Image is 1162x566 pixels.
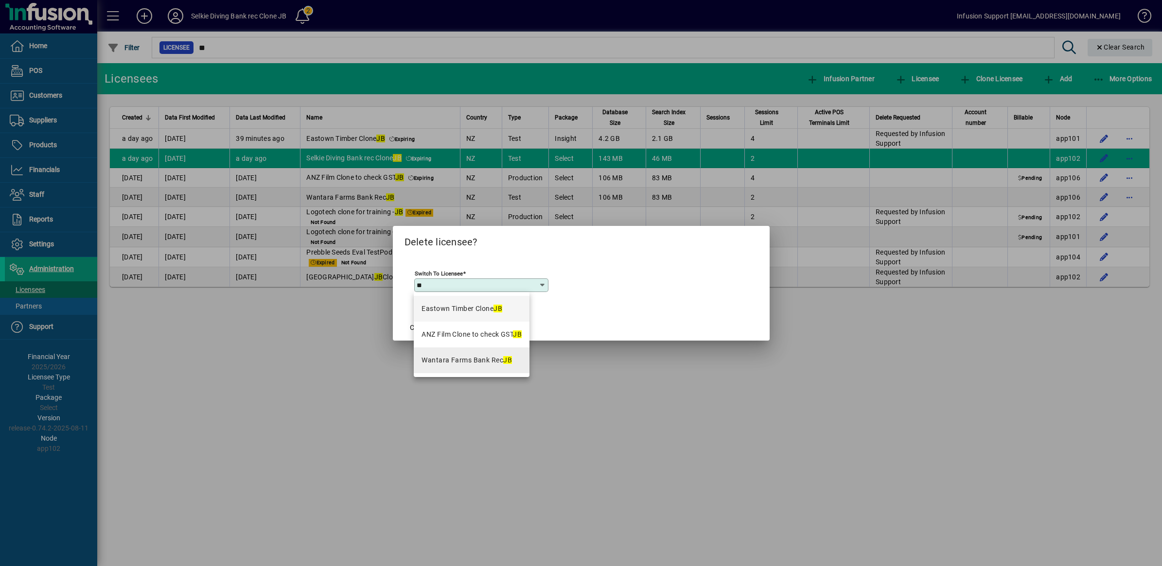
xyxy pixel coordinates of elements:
h2: Delete licensee? [393,226,770,254]
mat-label: Switch to licensee [415,270,463,276]
mat-option: Eastown Timber Clone JB [414,296,529,322]
em: JB [493,305,502,312]
em: JB [503,356,512,364]
span: Cancel [410,323,430,333]
em: JB [513,330,522,338]
div: ANZ Film Clone to check GST [422,329,522,340]
div: Wantara Farms Bank Rec [422,355,512,365]
button: Cancel [405,319,436,337]
mat-option: ANZ Film Clone to check GST JB [414,322,529,347]
mat-option: Wantara Farms Bank Rec JB [414,347,529,373]
div: Eastown Timber Clone [422,304,502,314]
